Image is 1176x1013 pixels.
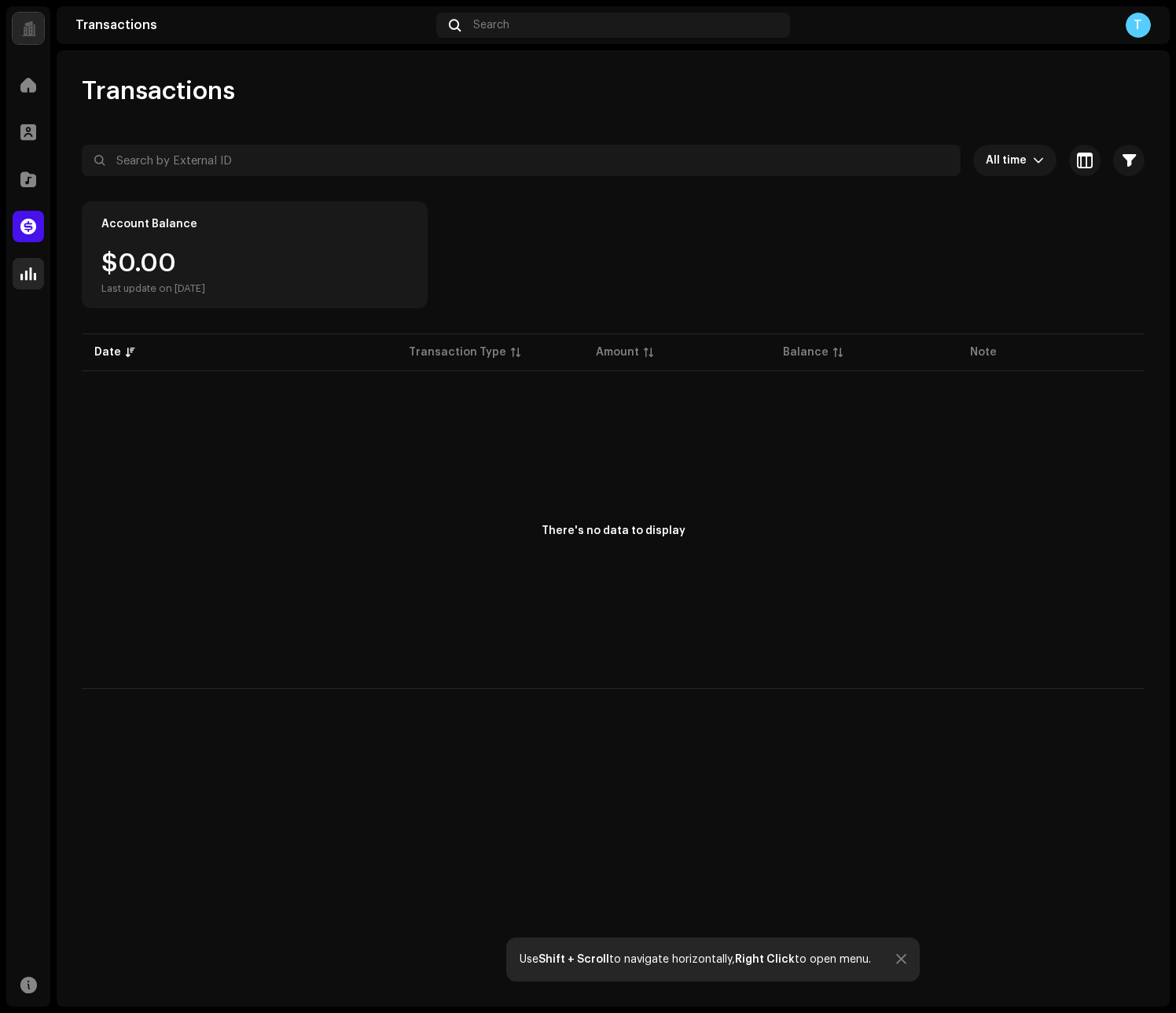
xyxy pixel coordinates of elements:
span: All time [986,145,1033,176]
input: Search by External ID [82,145,961,176]
div: Last update on [DATE] [101,282,205,295]
strong: Right Click [735,954,795,965]
div: T [1126,13,1151,38]
span: Search [473,19,509,31]
div: There's no data to display [542,523,685,540]
strong: Shift + Scroll [538,954,609,965]
div: Account Balance [101,218,197,230]
span: Transactions [82,76,235,107]
div: Use to navigate horizontally, to open menu. [520,953,871,966]
div: dropdown trigger [1033,145,1044,176]
div: Transactions [75,19,430,31]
